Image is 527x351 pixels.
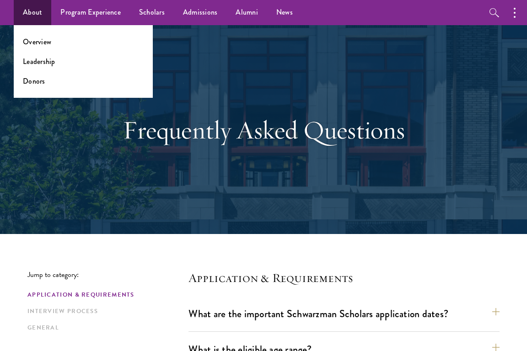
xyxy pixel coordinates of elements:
[188,303,500,324] button: What are the important Schwarzman Scholars application dates?
[23,37,51,47] a: Overview
[27,323,183,333] a: General
[27,290,183,300] a: Application & Requirements
[106,114,421,146] h1: Frequently Asked Questions
[23,56,55,67] a: Leadership
[27,271,188,279] p: Jump to category:
[27,307,183,316] a: Interview Process
[23,76,45,86] a: Donors
[188,271,500,285] h4: Application & Requirements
